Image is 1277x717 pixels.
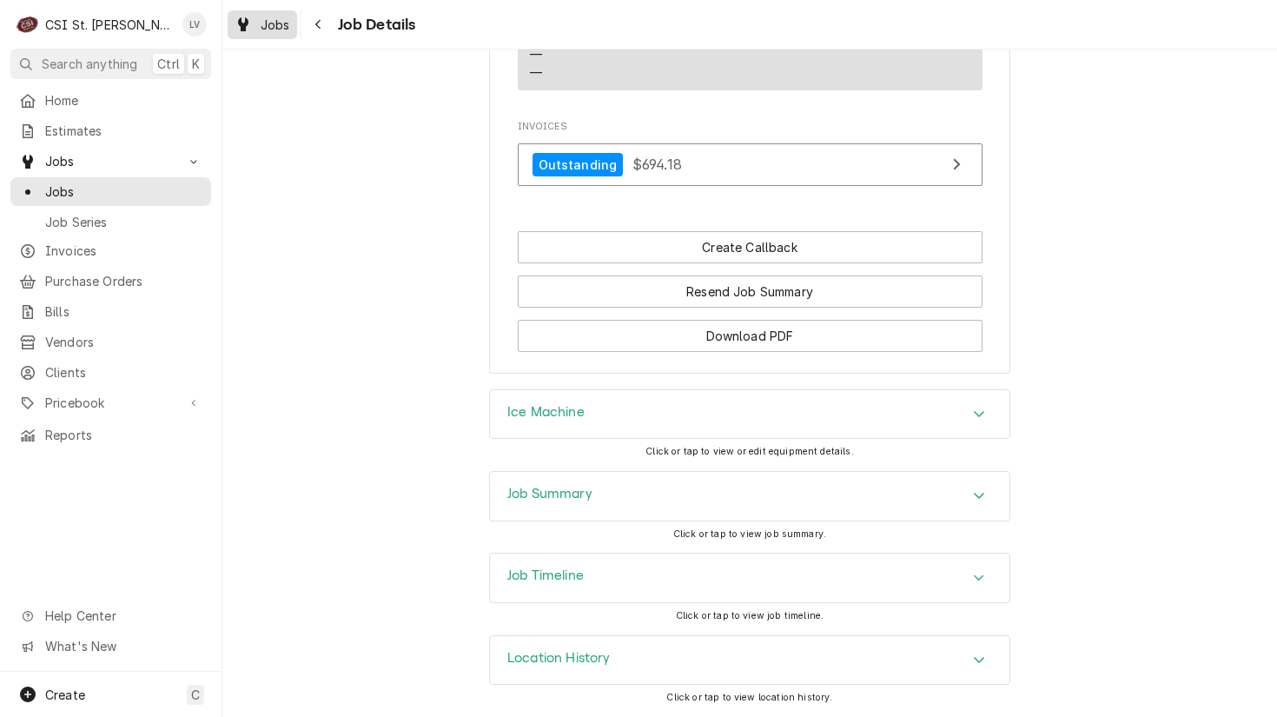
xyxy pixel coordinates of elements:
span: Click or tap to view job timeline. [676,610,824,621]
div: Button Group Row [518,263,983,308]
h3: Ice Machine [507,404,585,421]
div: Job Timeline [489,553,1010,603]
a: Job Series [10,208,211,236]
button: Accordion Details Expand Trigger [490,390,1009,439]
span: Jobs [261,16,290,34]
span: K [192,55,200,73]
span: Click or tap to view or edit equipment details. [645,446,854,457]
div: Reminders [530,28,587,81]
a: Vendors [10,328,211,356]
a: Reports [10,421,211,449]
button: Download PDF [518,320,983,352]
span: Invoices [45,242,202,260]
span: $694.18 [632,156,682,173]
a: Go to Pricebook [10,388,211,417]
div: Accordion Header [490,390,1009,439]
div: Accordion Header [490,472,1009,521]
span: Invoices [518,120,983,134]
h3: Location History [507,650,611,667]
div: Lisa Vestal's Avatar [182,12,207,37]
span: Vendors [45,333,202,351]
a: Clients [10,358,211,387]
a: Go to Jobs [10,147,211,176]
a: Go to What's New [10,632,211,661]
div: Invoices [518,120,983,195]
span: Help Center [45,607,201,625]
span: Click or tap to view location history. [666,692,832,703]
div: — [530,45,542,63]
div: CSI St. Louis's Avatar [16,12,40,37]
a: Purchase Orders [10,267,211,295]
span: What's New [45,637,201,655]
a: Bills [10,297,211,326]
span: Clients [45,363,202,382]
span: Bills [45,302,202,321]
button: Accordion Details Expand Trigger [490,554,1009,602]
span: C [191,686,200,704]
div: Ice Machine [489,389,1010,440]
button: Resend Job Summary [518,276,983,308]
a: Home [10,86,211,115]
div: — [530,63,542,82]
button: Accordion Details Expand Trigger [490,636,1009,685]
span: Reports [45,426,202,444]
span: Click or tap to view job summary. [673,528,826,540]
div: Accordion Header [490,554,1009,602]
span: Job Series [45,213,202,231]
div: Button Group Row [518,308,983,352]
h3: Job Summary [507,486,592,502]
button: Accordion Details Expand Trigger [490,472,1009,521]
span: Ctrl [157,55,180,73]
div: Outstanding [533,153,624,176]
div: CSI St. [PERSON_NAME] [45,16,173,34]
button: Search anythingCtrlK [10,49,211,79]
div: C [16,12,40,37]
a: Estimates [10,116,211,145]
a: Invoices [10,236,211,265]
h3: Job Timeline [507,568,584,584]
a: Jobs [10,177,211,206]
div: Job Summary [489,471,1010,521]
span: Estimates [45,122,202,140]
div: Location History [489,635,1010,686]
span: Purchase Orders [45,272,202,290]
span: Home [45,91,202,110]
div: Accordion Header [490,636,1009,685]
span: Create [45,687,85,702]
button: Create Callback [518,231,983,263]
a: View Invoice [518,143,983,186]
span: Jobs [45,183,202,201]
div: LV [182,12,207,37]
button: Navigate back [305,10,333,38]
div: Button Group Row [518,231,983,263]
span: Job Details [333,13,416,37]
span: Pricebook [45,394,176,412]
span: Search anything [42,55,137,73]
span: Jobs [45,152,176,170]
a: Jobs [228,10,297,39]
div: Button Group [518,231,983,352]
a: Go to Help Center [10,601,211,630]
